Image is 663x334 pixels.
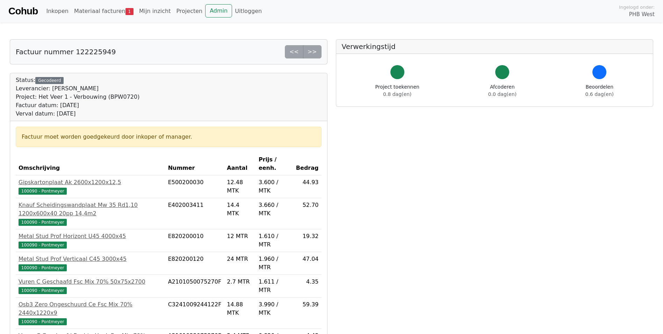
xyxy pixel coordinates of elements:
[19,264,67,271] span: 100090 - Pontmeyer
[629,11,655,19] span: PHB West
[19,278,163,294] a: Vuren C Geschaafd Fsc Mix 70% 50x75x2700100090 - Pontmeyer
[165,252,224,275] td: E820200120
[43,4,71,18] a: Inkopen
[125,8,134,15] span: 1
[227,232,253,241] div: 12 MTR
[16,76,139,118] div: Status:
[488,91,517,97] span: 0.0 dag(en)
[259,178,290,195] div: 3.600 / MTK
[227,255,253,263] div: 24 MTR
[165,175,224,198] td: E500200030
[19,178,163,187] div: Gipskartonplaat Ak 2600x1200x12,5
[293,252,322,275] td: 47.04
[224,153,256,175] th: Aantal
[16,93,139,101] div: Project: Het Veer 1 - Verbouwing (BPW0720)
[19,300,163,317] div: Osb3 Zero Ongeschuurd Ce Fsc Mix 70% 2440x1220x9
[293,229,322,252] td: 19.32
[293,275,322,298] td: 4.35
[19,201,163,226] a: Knauf Scheidingswandplaat Mw 35 Rd1,10 1200x600x40 20pp 14,4m2100090 - Pontmeyer
[19,188,67,195] span: 100090 - Pontmeyer
[259,201,290,218] div: 3.660 / MTK
[488,83,517,98] div: Afcoderen
[165,298,224,329] td: C3241009244122F
[293,175,322,198] td: 44.93
[585,83,614,98] div: Beoordelen
[293,298,322,329] td: 59.39
[173,4,205,18] a: Projecten
[71,4,136,18] a: Materiaal facturen1
[16,84,139,93] div: Leverancier: [PERSON_NAME]
[19,201,163,218] div: Knauf Scheidingswandplaat Mw 35 Rd1,10 1200x600x40 20pp 14,4m2
[619,4,655,11] span: Ingelogd onder:
[136,4,174,18] a: Mijn inzicht
[259,232,290,249] div: 1.610 / MTR
[232,4,265,18] a: Uitloggen
[342,42,648,51] h5: Verwerkingstijd
[19,287,67,294] span: 100090 - Pontmeyer
[259,300,290,317] div: 3.990 / MTK
[165,229,224,252] td: E820200010
[227,178,253,195] div: 12.48 MTK
[256,153,293,175] th: Prijs / eenh.
[19,232,163,241] div: Metal Stud Prof Horizont U45 4000x45
[259,255,290,272] div: 1.960 / MTR
[165,275,224,298] td: A2101050075270F
[35,77,64,84] div: Gecodeerd
[19,300,163,326] a: Osb3 Zero Ongeschuurd Ce Fsc Mix 70% 2440x1220x9100090 - Pontmeyer
[259,278,290,294] div: 1.611 / MTR
[383,91,411,97] span: 0.8 dag(en)
[165,153,224,175] th: Nummer
[585,91,614,97] span: 0.6 dag(en)
[205,4,232,18] a: Admin
[16,101,139,110] div: Factuur datum: [DATE]
[19,219,67,226] span: 100090 - Pontmeyer
[375,83,419,98] div: Project toekennen
[19,242,67,249] span: 100090 - Pontmeyer
[293,198,322,229] td: 52.70
[22,133,316,141] div: Factuur moet worden goedgekeurd door inkoper of manager.
[19,318,67,325] span: 100090 - Pontmeyer
[227,278,253,286] div: 2.7 MTR
[165,198,224,229] td: E402003411
[227,201,253,218] div: 14.4 MTK
[19,178,163,195] a: Gipskartonplaat Ak 2600x1200x12,5100090 - Pontmeyer
[19,255,163,263] div: Metal Stud Prof Verticaal C45 3000x45
[8,3,38,20] a: Cohub
[227,300,253,317] div: 14.88 MTK
[19,232,163,249] a: Metal Stud Prof Horizont U45 4000x45100090 - Pontmeyer
[19,255,163,272] a: Metal Stud Prof Verticaal C45 3000x45100090 - Pontmeyer
[293,153,322,175] th: Bedrag
[16,110,139,118] div: Verval datum: [DATE]
[16,153,165,175] th: Omschrijving
[19,278,163,286] div: Vuren C Geschaafd Fsc Mix 70% 50x75x2700
[16,48,116,56] h5: Factuur nummer 122225949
